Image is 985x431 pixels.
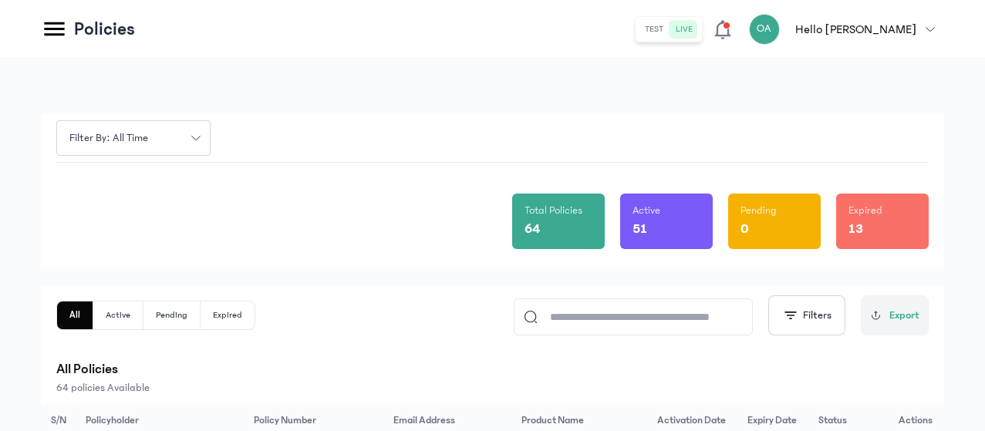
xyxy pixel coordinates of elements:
[848,203,882,218] p: Expired
[201,301,255,329] button: Expired
[740,218,749,240] p: 0
[740,203,777,218] p: Pending
[56,120,211,156] button: Filter by: all time
[74,17,135,42] p: Policies
[749,14,944,45] button: OAHello [PERSON_NAME]
[768,295,845,335] button: Filters
[670,20,699,39] button: live
[889,308,919,324] span: Export
[525,218,540,240] p: 64
[525,203,582,218] p: Total Policies
[143,301,201,329] button: Pending
[861,295,929,335] button: Export
[632,203,660,218] p: Active
[57,301,93,329] button: All
[93,301,143,329] button: Active
[749,14,780,45] div: OA
[56,359,929,380] p: All Policies
[632,218,647,240] p: 51
[56,380,929,396] p: 64 policies Available
[639,20,670,39] button: test
[795,20,916,39] p: Hello [PERSON_NAME]
[60,130,157,146] span: Filter by: all time
[848,218,863,240] p: 13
